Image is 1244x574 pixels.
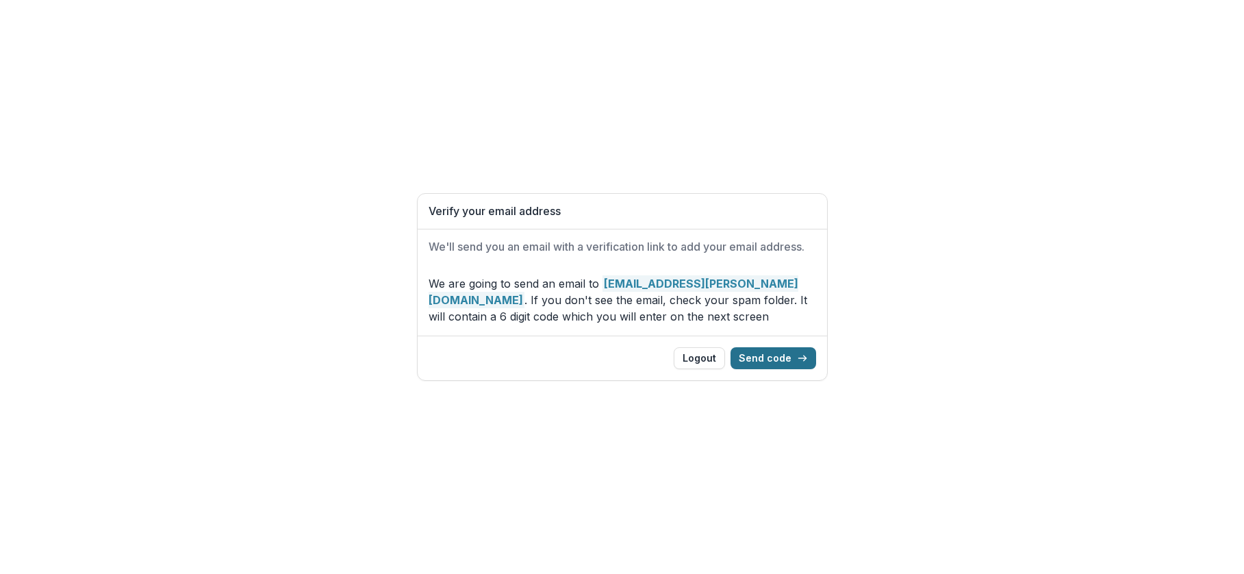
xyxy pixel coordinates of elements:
h2: We'll send you an email with a verification link to add your email address. [429,240,816,253]
button: Logout [674,347,725,369]
h1: Verify your email address [429,205,816,218]
p: We are going to send an email to . If you don't see the email, check your spam folder. It will co... [429,275,816,325]
strong: [EMAIL_ADDRESS][PERSON_NAME][DOMAIN_NAME] [429,275,798,308]
button: Send code [731,347,816,369]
